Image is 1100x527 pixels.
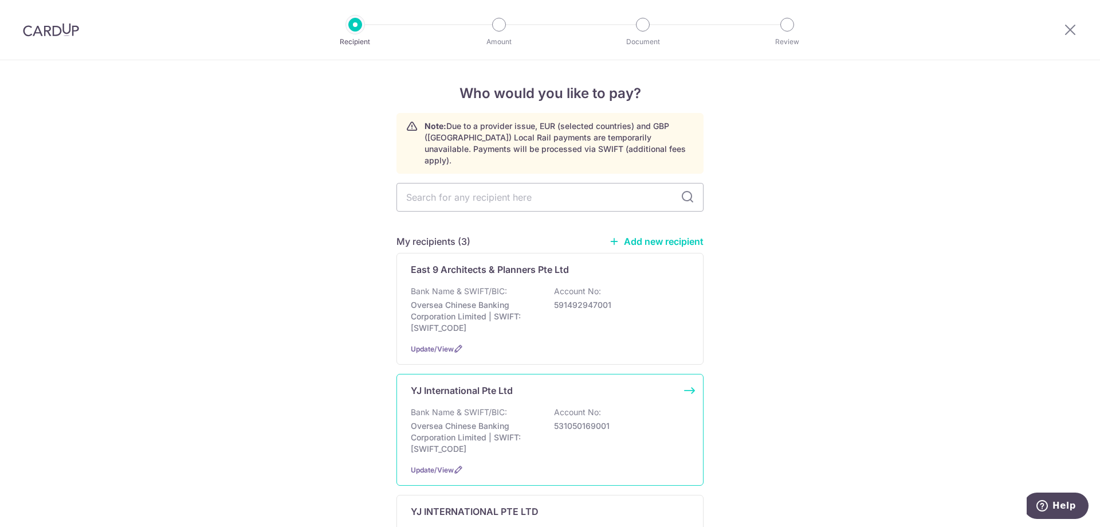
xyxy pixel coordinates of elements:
p: Account No: [554,407,601,418]
p: Review [745,36,830,48]
h4: Who would you like to pay? [396,83,704,104]
p: Due to a provider issue, EUR (selected countries) and GBP ([GEOGRAPHIC_DATA]) Local Rail payments... [425,120,694,166]
a: Add new recipient [609,236,704,247]
p: YJ INTERNATIONAL PTE LTD [411,505,539,518]
a: Update/View [411,466,454,474]
p: Bank Name & SWIFT/BIC: [411,407,507,418]
p: East 9 Architects & Planners Pte Ltd [411,263,569,276]
p: 531050169001 [554,420,682,432]
p: Oversea Chinese Banking Corporation Limited | SWIFT: [SWIFT_CODE] [411,420,539,455]
a: Update/View [411,345,454,353]
img: CardUp [23,23,79,37]
h5: My recipients (3) [396,235,470,248]
p: Oversea Chinese Banking Corporation Limited | SWIFT: [SWIFT_CODE] [411,299,539,334]
p: 591492947001 [554,299,682,311]
strong: Note: [425,121,446,131]
input: Search for any recipient here [396,183,704,212]
p: Document [600,36,685,48]
p: Amount [457,36,541,48]
iframe: Opens a widget where you can find more information [1027,493,1089,521]
p: Recipient [313,36,398,48]
p: Account No: [554,286,601,297]
p: YJ International Pte Ltd [411,384,513,397]
p: Bank Name & SWIFT/BIC: [411,286,507,297]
